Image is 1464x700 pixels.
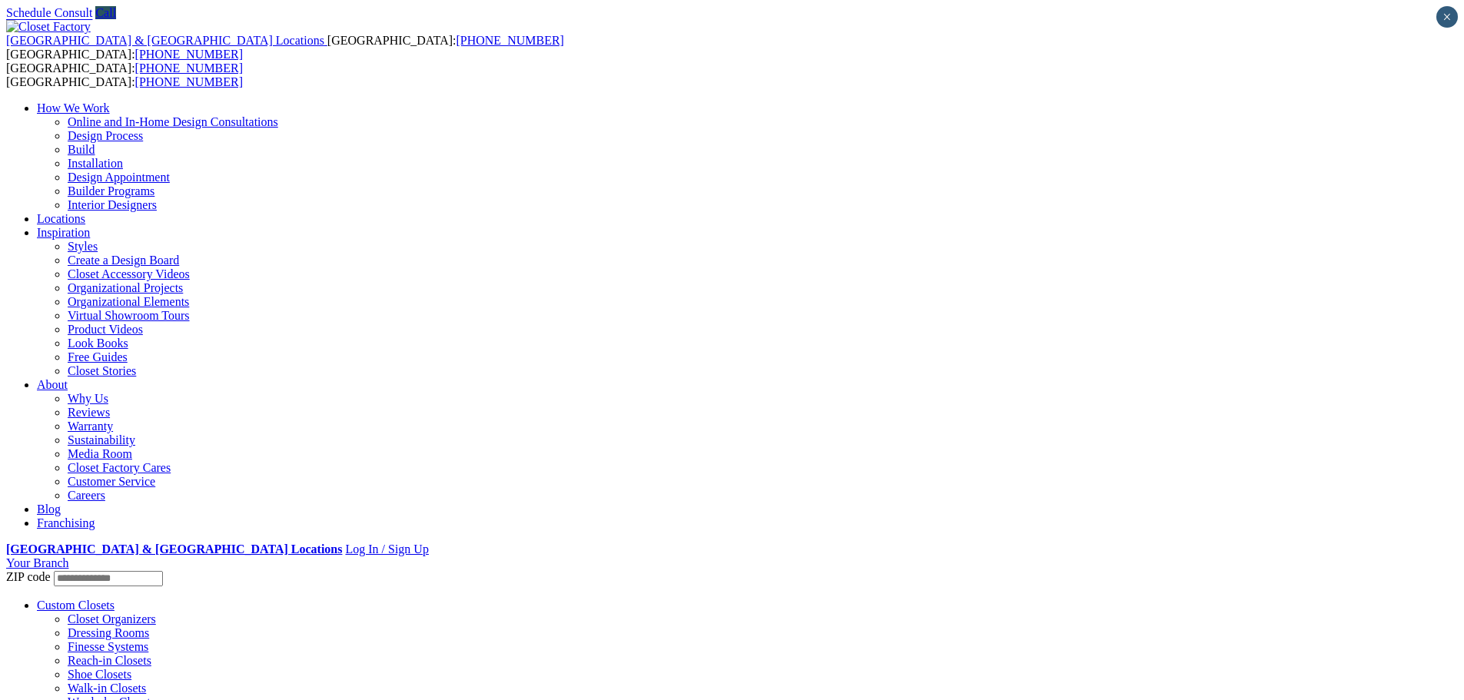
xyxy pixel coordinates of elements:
a: [PHONE_NUMBER] [135,48,243,61]
a: [GEOGRAPHIC_DATA] & [GEOGRAPHIC_DATA] Locations [6,542,342,556]
a: Your Branch [6,556,68,569]
a: Free Guides [68,350,128,363]
a: Organizational Elements [68,295,189,308]
a: Installation [68,157,123,170]
a: About [37,378,68,391]
a: Build [68,143,95,156]
a: Closet Stories [68,364,136,377]
a: Reviews [68,406,110,419]
a: Organizational Projects [68,281,183,294]
a: Warranty [68,420,113,433]
button: Close [1436,6,1458,28]
a: [PHONE_NUMBER] [135,61,243,75]
a: Inspiration [37,226,90,239]
input: Enter your Zip code [54,571,163,586]
a: Sustainability [68,433,135,446]
a: Closet Factory Cares [68,461,171,474]
a: Custom Closets [37,599,115,612]
a: Walk-in Closets [68,682,146,695]
a: Call [95,6,116,19]
a: Design Process [68,129,143,142]
span: ZIP code [6,570,51,583]
a: Why Us [68,392,108,405]
a: Customer Service [68,475,155,488]
a: Franchising [37,516,95,529]
span: [GEOGRAPHIC_DATA]: [GEOGRAPHIC_DATA]: [6,61,243,88]
a: Media Room [68,447,132,460]
a: Design Appointment [68,171,170,184]
a: Finesse Systems [68,640,148,653]
a: Log In / Sign Up [345,542,428,556]
a: Shoe Closets [68,668,131,681]
a: [PHONE_NUMBER] [456,34,563,47]
a: Builder Programs [68,184,154,197]
img: Closet Factory [6,20,91,34]
a: Virtual Showroom Tours [68,309,190,322]
a: How We Work [37,101,110,114]
a: Styles [68,240,98,253]
a: Look Books [68,337,128,350]
a: Careers [68,489,105,502]
a: Closet Organizers [68,612,156,625]
a: Online and In-Home Design Consultations [68,115,278,128]
a: Product Videos [68,323,143,336]
a: Locations [37,212,85,225]
a: Schedule Consult [6,6,92,19]
a: Blog [37,503,61,516]
a: Reach-in Closets [68,654,151,667]
a: Closet Accessory Videos [68,267,190,280]
a: Dressing Rooms [68,626,149,639]
span: [GEOGRAPHIC_DATA]: [GEOGRAPHIC_DATA]: [6,34,564,61]
a: [PHONE_NUMBER] [135,75,243,88]
a: Create a Design Board [68,254,179,267]
a: [GEOGRAPHIC_DATA] & [GEOGRAPHIC_DATA] Locations [6,34,327,47]
span: [GEOGRAPHIC_DATA] & [GEOGRAPHIC_DATA] Locations [6,34,324,47]
a: Interior Designers [68,198,157,211]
